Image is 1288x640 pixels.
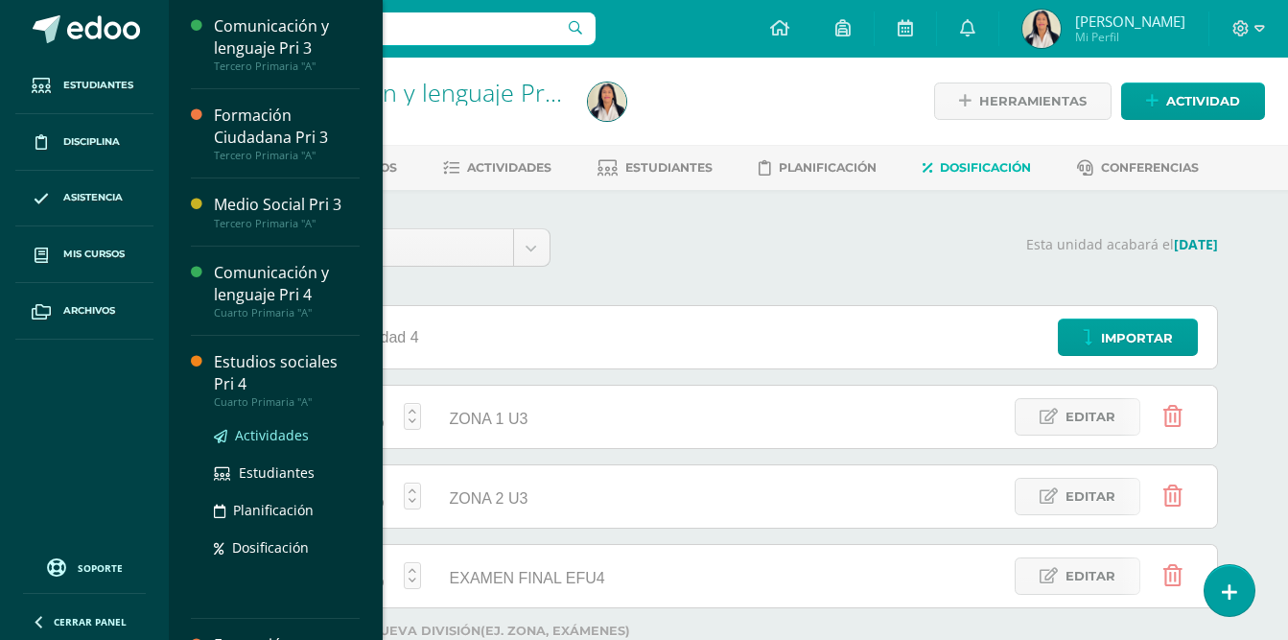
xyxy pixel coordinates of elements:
[233,501,314,519] span: Planificación
[450,570,605,586] span: EXAMEN FINAL EFU4
[1101,320,1173,356] span: Importar
[1121,83,1265,120] a: Actividad
[15,114,153,171] a: Disciplina
[1075,29,1185,45] span: Mi Perfil
[480,624,630,638] strong: (ej. Zona, Exámenes)
[15,226,153,283] a: Mis cursos
[63,78,133,93] span: Estudiantes
[1058,319,1198,356] a: Importar
[214,351,360,395] div: Estudios sociales Pri 4
[940,160,1031,175] span: Dosificación
[235,426,309,444] span: Actividades
[1075,12,1185,31] span: [PERSON_NAME]
[78,561,123,575] span: Soporte
[214,15,360,59] div: Comunicación y lenguaje Pri 3
[63,247,125,262] span: Mis cursos
[214,59,360,73] div: Tercero Primaria "A"
[450,490,528,507] span: ZONA 2 U3
[214,194,360,216] div: Medio Social Pri 3
[214,105,360,149] div: Formación Ciudadana Pri 3
[15,283,153,340] a: Archivos
[214,306,360,320] div: Cuarto Primaria "A"
[574,236,1218,253] p: Esta unidad acabará el
[242,79,565,106] h1: Comunicación y lenguaje Pri 4
[214,15,360,73] a: Comunicación y lenguaje Pri 3Tercero Primaria "A"
[23,554,146,580] a: Soporte
[979,83,1087,119] span: Herramientas
[1077,153,1199,183] a: Conferencias
[450,411,528,427] span: ZONA 1 U3
[1066,558,1115,594] span: Editar
[214,262,360,306] div: Comunicación y lenguaje Pri 4
[467,160,551,175] span: Actividades
[1066,479,1115,514] span: Editar
[1022,10,1061,48] img: efadfde929624343223942290f925837.png
[214,424,360,446] a: Actividades
[214,149,360,162] div: Tercero Primaria "A"
[54,615,127,628] span: Cerrar panel
[339,306,438,368] div: Unidad 4
[214,395,360,409] div: Cuarto Primaria "A"
[242,106,565,124] div: Cuarto Primaria 'A'
[278,624,1218,638] label: Agrega una nueva división
[15,58,153,114] a: Estudiantes
[779,160,877,175] span: Planificación
[1174,235,1218,253] strong: [DATE]
[625,160,713,175] span: Estudiantes
[588,83,626,121] img: efadfde929624343223942290f925837.png
[181,12,596,45] input: Busca un usuario...
[214,262,360,320] a: Comunicación y lenguaje Pri 4Cuarto Primaria "A"
[63,303,115,319] span: Archivos
[214,462,360,484] a: Estudiantes
[923,153,1031,183] a: Dosificación
[934,83,1112,120] a: Herramientas
[1066,399,1115,435] span: Editar
[241,229,550,266] a: Unidad 4
[759,153,877,183] a: Planificación
[443,153,551,183] a: Actividades
[15,171,153,227] a: Asistencia
[214,105,360,162] a: Formación Ciudadana Pri 3Tercero Primaria "A"
[1101,160,1199,175] span: Conferencias
[242,76,571,108] a: Comunicación y lenguaje Pri 4
[1166,83,1240,119] span: Actividad
[239,463,315,482] span: Estudiantes
[214,499,360,521] a: Planificación
[232,538,309,557] span: Dosificación
[214,217,360,230] div: Tercero Primaria "A"
[63,134,120,150] span: Disciplina
[214,536,360,558] a: Dosificación
[63,190,123,205] span: Asistencia
[214,194,360,229] a: Medio Social Pri 3Tercero Primaria "A"
[597,153,713,183] a: Estudiantes
[214,351,360,409] a: Estudios sociales Pri 4Cuarto Primaria "A"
